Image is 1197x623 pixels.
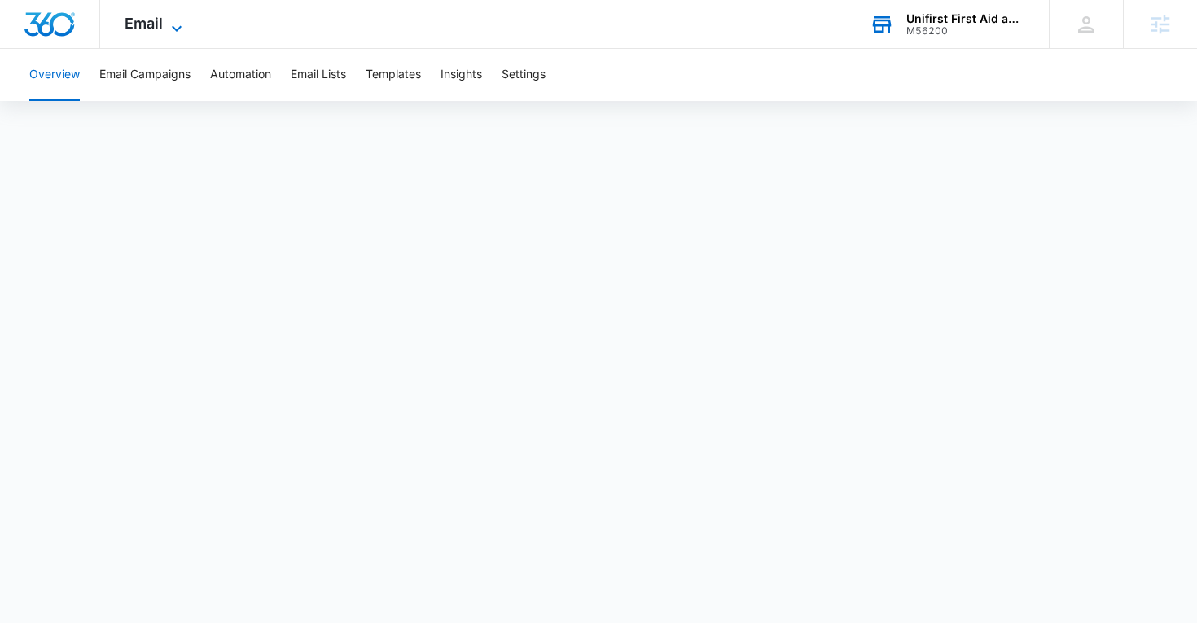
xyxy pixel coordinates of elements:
button: Automation [210,49,271,101]
button: Templates [366,49,421,101]
div: account name [906,12,1025,25]
div: account id [906,25,1025,37]
button: Overview [29,49,80,101]
span: Email [125,15,163,32]
button: Insights [441,49,482,101]
button: Settings [502,49,546,101]
button: Email Lists [291,49,346,101]
button: Email Campaigns [99,49,191,101]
